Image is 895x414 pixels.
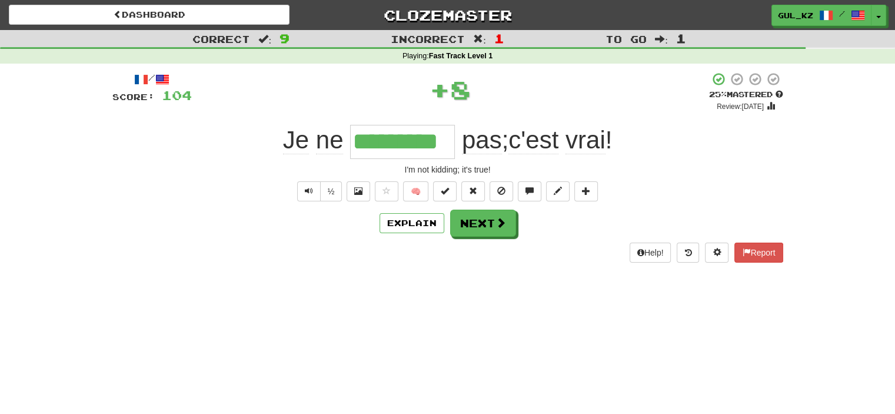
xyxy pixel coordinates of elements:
[655,34,668,44] span: :
[430,72,450,107] span: +
[307,5,588,25] a: Clozemaster
[433,181,457,201] button: Set this sentence to 100% Mastered (alt+m)
[546,181,570,201] button: Edit sentence (alt+d)
[778,10,813,21] span: Gul_kz
[112,72,192,87] div: /
[455,126,612,154] span: ; !
[565,126,605,154] span: vrai
[375,181,398,201] button: Favorite sentence (alt+f)
[473,34,486,44] span: :
[192,33,250,45] span: Correct
[280,31,290,45] span: 9
[709,90,727,99] span: 25 %
[462,126,502,154] span: pas
[450,210,516,237] button: Next
[403,181,428,201] button: 🧠
[518,181,541,201] button: Discuss sentence (alt+u)
[494,31,504,45] span: 1
[283,126,309,154] span: Je
[347,181,370,201] button: Show image (alt+x)
[839,9,845,18] span: /
[605,33,647,45] span: To go
[676,31,686,45] span: 1
[320,181,342,201] button: ½
[297,181,321,201] button: Play sentence audio (ctl+space)
[450,75,471,104] span: 8
[630,243,671,263] button: Help!
[771,5,871,26] a: Gul_kz /
[717,102,764,111] small: Review: [DATE]
[461,181,485,201] button: Reset to 0% Mastered (alt+r)
[295,181,342,201] div: Text-to-speech controls
[112,164,783,175] div: I'm not kidding; it's true!
[709,90,783,100] div: Mastered
[391,33,465,45] span: Incorrect
[112,92,155,102] span: Score:
[9,5,290,25] a: Dashboard
[677,243,699,263] button: Round history (alt+y)
[316,126,344,154] span: ne
[508,126,558,154] span: c'est
[734,243,783,263] button: Report
[162,88,192,102] span: 104
[258,34,271,44] span: :
[380,213,444,233] button: Explain
[429,52,493,60] strong: Fast Track Level 1
[574,181,598,201] button: Add to collection (alt+a)
[490,181,513,201] button: Ignore sentence (alt+i)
